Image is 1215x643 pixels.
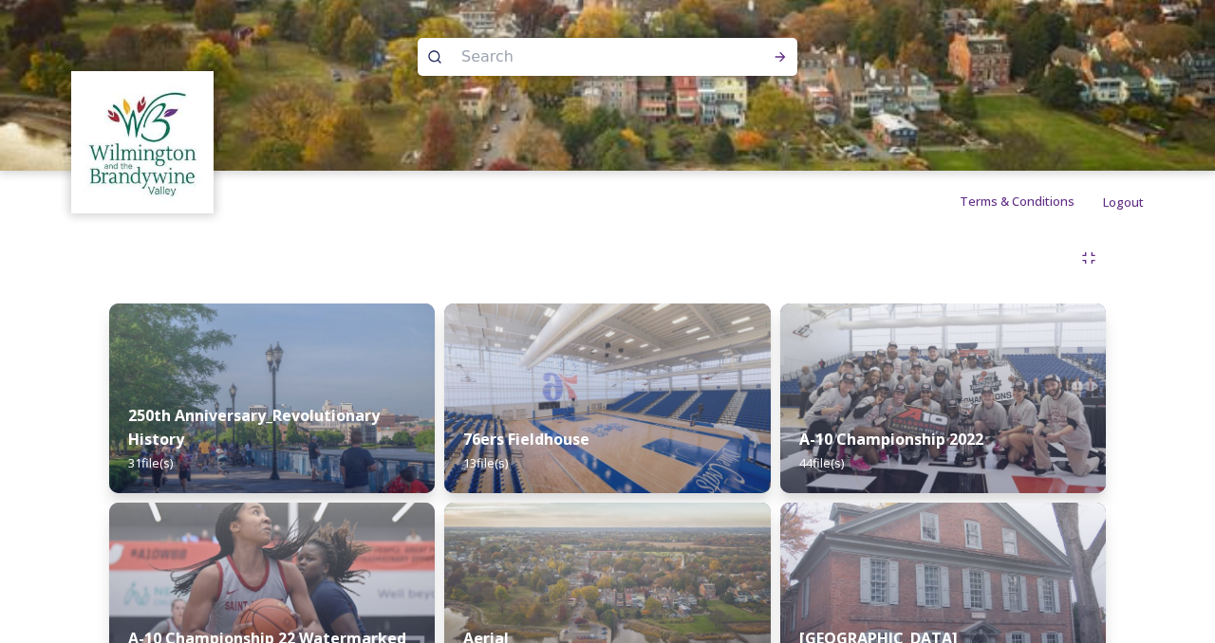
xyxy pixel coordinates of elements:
[452,36,712,78] input: Search
[74,74,212,211] img: download%20%281%29.jpeg
[799,429,983,450] strong: A-10 Championship 2022
[799,454,844,471] span: 44 file(s)
[463,429,589,450] strong: 76ers Fieldhouse
[463,454,508,471] span: 13 file(s)
[780,303,1106,493] img: 385d4e3b-7dfe-4606-b6af-a72e74295679.jpg
[128,405,380,450] strong: 250th Anniversary_Revolutionary History
[109,303,435,493] img: c20507a3-540c-4624-8ece-9600e3d68436.jpg
[444,303,770,493] img: 710d2779-c80f-4a9d-ab9d-cba342ff9b2f.jpg
[128,454,173,471] span: 31 file(s)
